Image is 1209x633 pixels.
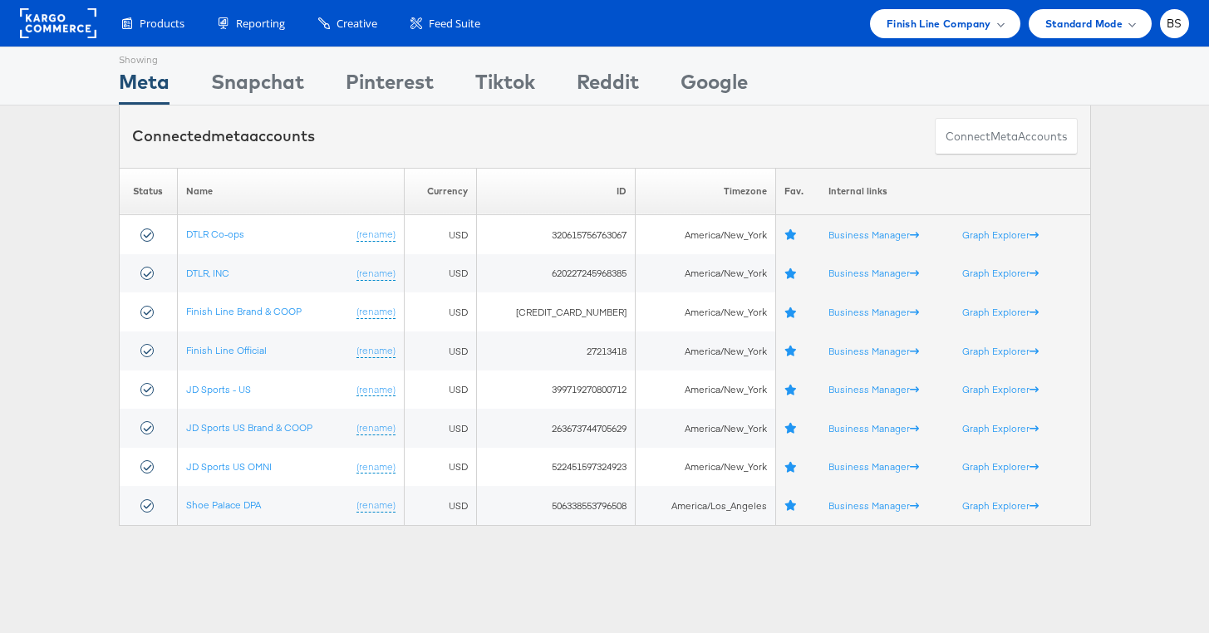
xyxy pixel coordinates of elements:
[477,215,636,254] td: 320615756763067
[119,67,170,105] div: Meta
[405,448,477,487] td: USD
[1167,18,1182,29] span: BS
[356,498,396,513] a: (rename)
[405,215,477,254] td: USD
[636,254,776,293] td: America/New_York
[636,448,776,487] td: America/New_York
[356,305,396,319] a: (rename)
[236,16,285,32] span: Reporting
[405,486,477,525] td: USD
[186,267,229,279] a: DTLR, INC
[356,267,396,281] a: (rename)
[211,67,304,105] div: Snapchat
[346,67,434,105] div: Pinterest
[962,499,1039,512] a: Graph Explorer
[636,409,776,448] td: America/New_York
[962,421,1039,434] a: Graph Explorer
[132,125,315,147] div: Connected accounts
[962,460,1039,473] a: Graph Explorer
[477,370,636,410] td: 399719270800712
[405,370,477,410] td: USD
[477,486,636,525] td: 506338553796508
[356,228,396,242] a: (rename)
[119,47,170,67] div: Showing
[636,370,776,410] td: America/New_York
[186,344,267,356] a: Finish Line Official
[477,168,636,215] th: ID
[356,344,396,358] a: (rename)
[186,498,261,511] a: Shoe Palace DPA
[337,16,377,32] span: Creative
[828,421,919,434] a: Business Manager
[828,460,919,473] a: Business Manager
[477,409,636,448] td: 263673744705629
[405,168,477,215] th: Currency
[828,267,919,279] a: Business Manager
[828,383,919,395] a: Business Manager
[477,331,636,370] td: 27213418
[186,305,302,317] a: Finish Line Brand & COOP
[828,344,919,356] a: Business Manager
[828,228,919,241] a: Business Manager
[405,331,477,370] td: USD
[356,421,396,435] a: (rename)
[935,118,1078,155] button: ConnectmetaAccounts
[186,382,251,395] a: JD Sports - US
[681,67,748,105] div: Google
[577,67,639,105] div: Reddit
[1045,15,1123,32] span: Standard Mode
[962,306,1039,318] a: Graph Explorer
[962,344,1039,356] a: Graph Explorer
[140,16,184,32] span: Products
[119,168,178,215] th: Status
[186,460,272,473] a: JD Sports US OMNI
[356,382,396,396] a: (rename)
[405,292,477,331] td: USD
[477,292,636,331] td: [CREDIT_CARD_NUMBER]
[962,228,1039,241] a: Graph Explorer
[405,254,477,293] td: USD
[186,228,244,240] a: DTLR Co-ops
[405,409,477,448] td: USD
[636,168,776,215] th: Timezone
[828,306,919,318] a: Business Manager
[636,331,776,370] td: America/New_York
[356,460,396,474] a: (rename)
[477,254,636,293] td: 620227245968385
[636,215,776,254] td: America/New_York
[887,15,991,32] span: Finish Line Company
[475,67,535,105] div: Tiktok
[636,486,776,525] td: America/Los_Angeles
[186,421,312,434] a: JD Sports US Brand & COOP
[828,499,919,512] a: Business Manager
[429,16,480,32] span: Feed Suite
[636,292,776,331] td: America/New_York
[962,267,1039,279] a: Graph Explorer
[178,168,405,215] th: Name
[477,448,636,487] td: 522451597324923
[990,129,1018,145] span: meta
[211,126,249,145] span: meta
[962,383,1039,395] a: Graph Explorer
